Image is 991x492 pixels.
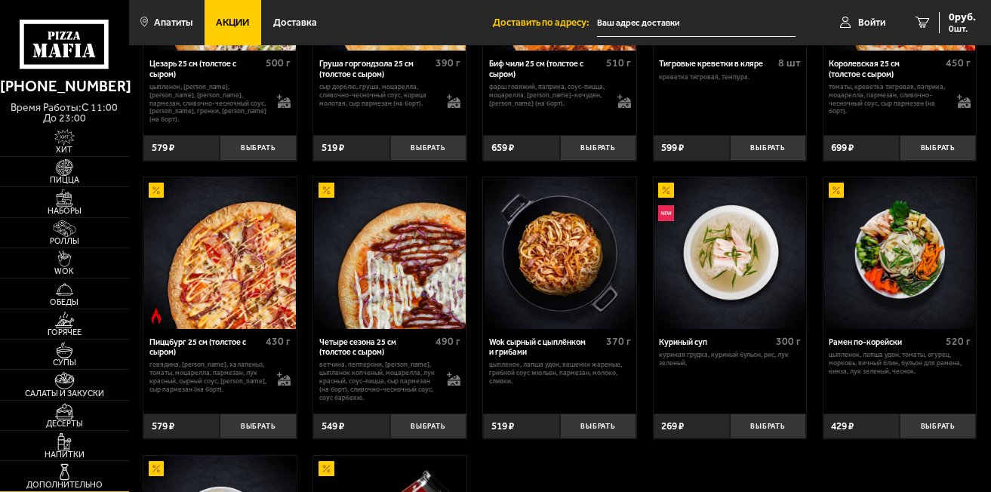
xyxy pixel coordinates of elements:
span: 429 ₽ [831,421,854,432]
span: Доставка [273,17,317,27]
img: Wok сырный с цыплёнком и грибами [485,177,636,328]
span: 699 ₽ [831,143,854,153]
span: 579 ₽ [152,421,174,432]
span: 430 г [266,335,291,348]
a: АкционныйОстрое блюдоПиццбург 25 см (толстое с сыром) [143,177,297,328]
button: Выбрать [560,414,636,439]
img: Акционный [319,461,334,477]
span: Акции [216,17,249,27]
span: 500 г [266,57,291,69]
img: Острое блюдо [149,308,165,324]
a: АкционныйНовинкаКуриный суп [654,177,807,328]
button: Выбрать [220,135,296,161]
img: Четыре сезона 25 см (толстое с сыром) [314,177,465,328]
div: Рамен по-корейски [829,337,942,347]
img: Рамен по-корейски [824,177,975,328]
img: Куриный суп [654,177,805,328]
p: ветчина, пепперони, [PERSON_NAME], цыпленок копченый, моцарелла, лук красный, соус-пицца, сыр пар... [319,361,437,402]
a: Wok сырный с цыплёнком и грибами [483,177,636,328]
a: АкционныйЧетыре сезона 25 см (толстое с сыром) [313,177,466,328]
span: 549 ₽ [322,421,344,432]
span: 390 г [435,57,460,69]
button: Выбрать [900,414,976,439]
span: 8 шт [778,57,801,69]
p: цыпленок, лапша удон, вешенки жареные, грибной соус Жюльен, пармезан, молоко, сливки. [489,361,631,386]
p: фарш говяжий, паприка, соус-пицца, моцарелла, [PERSON_NAME]-кочудян, [PERSON_NAME] (на борт). [489,83,607,108]
p: томаты, креветка тигровая, паприка, моцарелла, пармезан, сливочно-чесночный соус, сыр пармезан (н... [829,83,946,116]
img: Пиццбург 25 см (толстое с сыром) [144,177,295,328]
p: креветка тигровая, темпура. [659,73,801,81]
p: цыпленок, [PERSON_NAME], [PERSON_NAME], [PERSON_NAME], пармезан, сливочно-чесночный соус, [PERSON... [149,83,267,125]
p: говядина, [PERSON_NAME], халапеньо, томаты, моцарелла, пармезан, лук красный, сырный соус, [PERSO... [149,361,267,394]
span: 520 г [946,335,971,348]
button: Выбрать [390,414,466,439]
div: Пиццбург 25 см (толстое с сыром) [149,337,263,357]
div: Биф чили 25 см (толстое с сыром) [489,59,602,78]
button: Выбрать [900,135,976,161]
a: АкционныйРамен по-корейски [823,177,977,328]
span: 269 ₽ [661,421,684,432]
button: Выбрать [560,135,636,161]
button: Выбрать [220,414,296,439]
span: 519 ₽ [491,421,514,432]
img: Новинка [658,205,674,221]
span: Войти [858,17,885,27]
div: Королевская 25 см (толстое с сыром) [829,59,942,78]
p: куриная грудка, куриный бульон, рис, лук зеленый. [659,351,801,367]
span: 519 ₽ [322,143,344,153]
span: 450 г [946,57,971,69]
img: Акционный [149,183,165,198]
div: Четыре сезона 25 см (толстое с сыром) [319,337,432,357]
button: Выбрать [390,135,466,161]
span: Доставить по адресу: [493,17,597,27]
div: Груша горгондзола 25 см (толстое с сыром) [319,59,432,78]
span: 579 ₽ [152,143,174,153]
button: Выбрать [730,135,806,161]
span: Апатиты [154,17,192,27]
p: сыр дорблю, груша, моцарелла, сливочно-чесночный соус, корица молотая, сыр пармезан (на борт). [319,83,437,108]
p: цыпленок, лапша удон, томаты, огурец, морковь, яичный блин, бульон для рамена, кинза, лук зеленый... [829,351,971,376]
span: 510 г [606,57,631,69]
button: Выбрать [730,414,806,439]
div: Куриный суп [659,337,772,347]
div: Тигровые креветки в кляре [659,59,774,69]
span: 599 ₽ [661,143,684,153]
img: Акционный [149,461,165,477]
span: 490 г [435,335,460,348]
span: 370 г [606,335,631,348]
img: Акционный [829,183,845,198]
span: 300 г [776,335,801,348]
span: 659 ₽ [491,143,514,153]
img: Акционный [658,183,674,198]
div: Wok сырный с цыплёнком и грибами [489,337,602,357]
div: Цезарь 25 см (толстое с сыром) [149,59,263,78]
span: 0 шт. [949,24,976,33]
span: 0 руб. [949,12,976,23]
input: Ваш адрес доставки [597,9,796,37]
img: Акционный [319,183,334,198]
